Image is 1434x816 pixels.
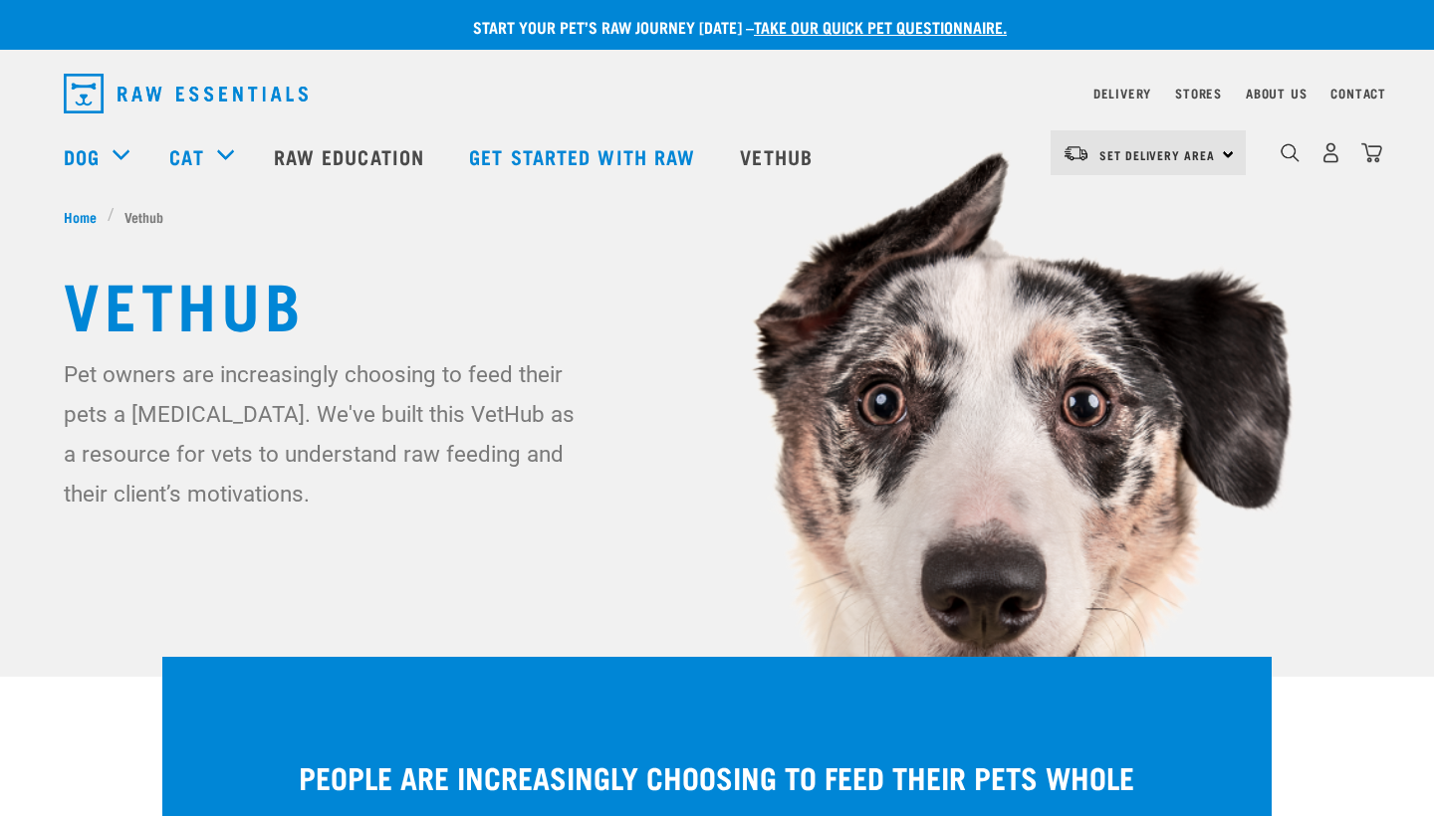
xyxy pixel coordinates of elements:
p: Pet owners are increasingly choosing to feed their pets a [MEDICAL_DATA]. We've built this VetHub... [64,354,587,513]
a: Stores [1175,90,1222,97]
nav: dropdown navigation [48,66,1386,121]
a: Contact [1330,90,1386,97]
a: Delivery [1093,90,1151,97]
span: Home [64,206,97,227]
h1: Vethub [64,267,1370,338]
img: Raw Essentials Logo [64,74,308,113]
a: Cat [169,141,203,171]
span: Set Delivery Area [1099,151,1215,158]
a: Dog [64,141,100,171]
img: user.png [1320,142,1341,163]
img: home-icon-1@2x.png [1281,143,1300,162]
a: Raw Education [254,116,449,196]
a: About Us [1246,90,1307,97]
a: take our quick pet questionnaire. [754,22,1007,31]
img: home-icon@2x.png [1361,142,1382,163]
a: Vethub [720,116,837,196]
a: Get started with Raw [449,116,720,196]
nav: breadcrumbs [64,206,1370,227]
img: van-moving.png [1063,144,1089,162]
a: Home [64,206,108,227]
